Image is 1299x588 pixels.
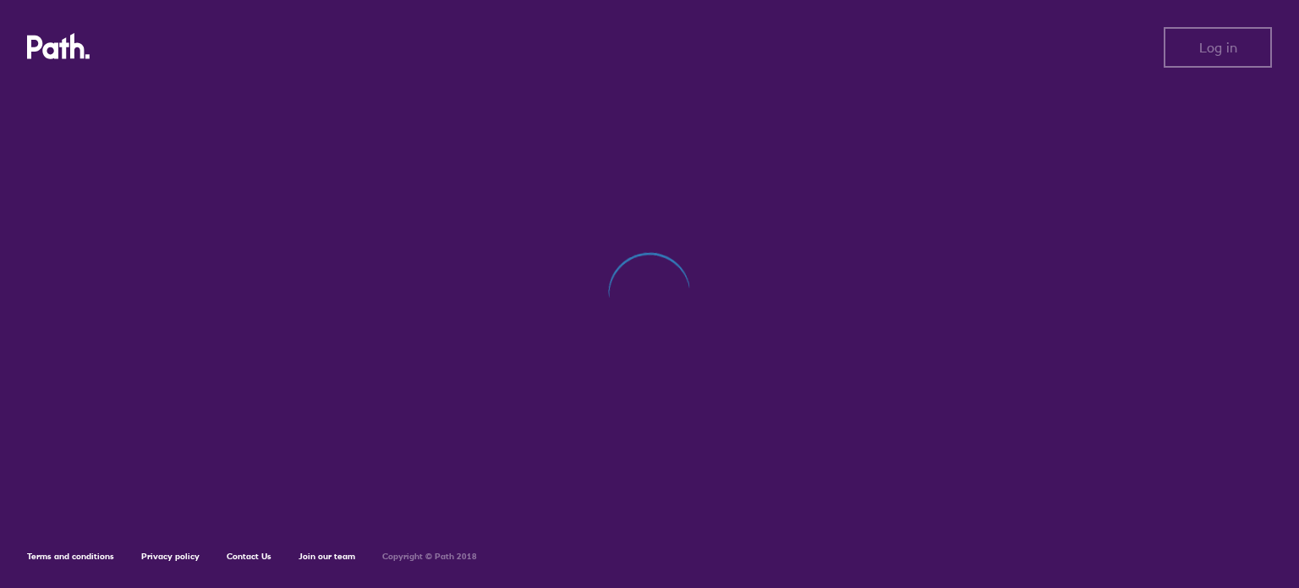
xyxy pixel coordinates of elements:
[299,551,355,562] a: Join our team
[227,551,271,562] a: Contact Us
[27,551,114,562] a: Terms and conditions
[141,551,200,562] a: Privacy policy
[1199,40,1237,55] span: Log in
[1164,27,1272,68] button: Log in
[382,552,477,562] h6: Copyright © Path 2018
